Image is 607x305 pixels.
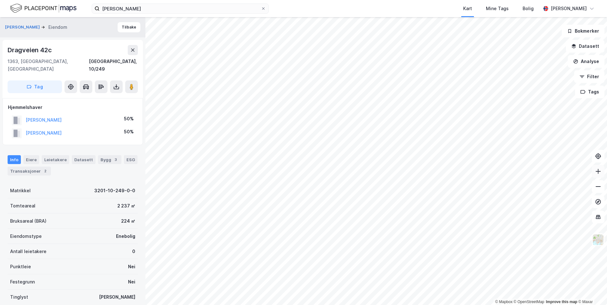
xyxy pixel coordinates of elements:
[42,155,69,164] div: Leietakere
[8,45,53,55] div: Dragveien 42c
[94,187,135,194] div: 3201-10-249-0-0
[575,86,604,98] button: Tags
[575,275,607,305] div: Kontrollprogram for chat
[8,155,21,164] div: Info
[10,263,31,270] div: Punktleie
[124,115,134,123] div: 50%
[128,263,135,270] div: Nei
[42,168,48,174] div: 2
[132,248,135,255] div: 0
[8,58,89,73] div: 1363, [GEOGRAPHIC_DATA], [GEOGRAPHIC_DATA]
[8,80,62,93] button: Tag
[124,155,138,164] div: ESG
[10,232,42,240] div: Eiendomstype
[10,187,31,194] div: Matrikkel
[23,155,39,164] div: Eiere
[574,70,604,83] button: Filter
[118,22,140,32] button: Tilbake
[124,128,134,136] div: 50%
[575,275,607,305] iframe: Chat Widget
[568,55,604,68] button: Analyse
[98,155,121,164] div: Bygg
[100,4,261,13] input: Søk på adresse, matrikkel, gårdeiere, leietakere eller personer
[546,300,577,304] a: Improve this map
[10,293,28,301] div: Tinglyst
[10,248,46,255] div: Antall leietakere
[10,202,35,210] div: Tomteareal
[5,24,41,30] button: [PERSON_NAME]
[10,278,35,286] div: Festegrunn
[566,40,604,53] button: Datasett
[592,234,604,246] img: Z
[113,156,119,163] div: 3
[72,155,95,164] div: Datasett
[8,167,51,175] div: Transaksjoner
[514,300,544,304] a: OpenStreetMap
[116,232,135,240] div: Enebolig
[495,300,512,304] a: Mapbox
[8,104,138,111] div: Hjemmelshaver
[463,5,472,12] div: Kart
[99,293,135,301] div: [PERSON_NAME]
[48,23,67,31] div: Eiendom
[117,202,135,210] div: 2 237 ㎡
[121,217,135,225] div: 224 ㎡
[10,217,46,225] div: Bruksareal (BRA)
[486,5,509,12] div: Mine Tags
[10,3,77,14] img: logo.f888ab2527a4732fd821a326f86c7f29.svg
[128,278,135,286] div: Nei
[551,5,587,12] div: [PERSON_NAME]
[562,25,604,37] button: Bokmerker
[523,5,534,12] div: Bolig
[89,58,138,73] div: [GEOGRAPHIC_DATA], 10/249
